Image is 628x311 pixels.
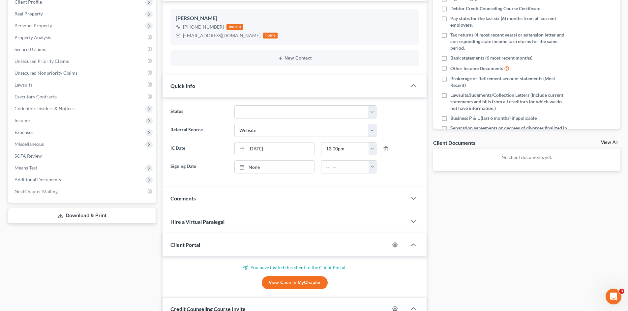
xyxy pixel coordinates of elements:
p: You have invited this client to the Client Portal. [170,264,419,271]
span: Miscellaneous [15,141,44,147]
input: -- : -- [321,143,369,155]
button: New Contact [176,56,413,61]
span: Pay stubs for the last six (6) months from all current employers. [450,15,568,28]
span: Separation agreements or decrees of divorces finalized in the past 2 years [450,125,568,138]
span: Codebtors Insiders & Notices [15,106,75,111]
span: SOFA Review [15,153,42,159]
span: Unsecured Priority Claims [15,58,69,64]
span: Personal Property [15,23,52,28]
label: Referral Source [167,124,231,137]
iframe: Intercom live chat [606,289,621,304]
span: Expenses [15,129,33,135]
input: -- : -- [321,161,369,173]
span: Debtor Credit Counseling Course Certificate [450,5,540,12]
a: Secured Claims [9,43,156,55]
span: Lawsuits [15,82,32,88]
span: Executory Contracts [15,94,57,99]
a: SOFA Review [9,150,156,162]
a: NextChapter Mailing [9,186,156,197]
a: View Case in MyChapter [262,276,328,289]
span: Bank statements (6 most recent months) [450,55,532,61]
span: Comments [170,195,196,201]
a: Unsecured Priority Claims [9,55,156,67]
span: Tax returns (4 most recent years) or extension letter and corresponding state income tax returns ... [450,32,568,51]
label: Status [167,105,231,118]
div: [PERSON_NAME] [176,14,413,22]
a: View All [601,140,617,145]
div: [PHONE_NUMBER] [183,24,224,30]
a: None [235,161,314,173]
span: Unsecured Nonpriority Claims [15,70,77,76]
span: Real Property [15,11,43,16]
span: Client Portal [170,242,200,248]
span: Secured Claims [15,46,46,52]
label: IC Date [167,142,231,155]
span: Quick Info [170,83,195,89]
span: Income [15,117,30,123]
span: 3 [619,289,624,294]
a: Download & Print [8,208,156,223]
a: [DATE] [235,143,314,155]
span: Lawsuits/Judgments/Collection Letters (Include current statements and bills from all creditors fo... [450,92,568,112]
a: Property Analysis [9,32,156,43]
div: mobile [226,24,243,30]
span: NextChapter Mailing [15,189,58,194]
span: Means Test [15,165,37,170]
span: Additional Documents [15,177,61,182]
div: home [263,33,278,39]
a: Executory Contracts [9,91,156,103]
a: Unsecured Nonpriority Claims [9,67,156,79]
a: Lawsuits [9,79,156,91]
p: No client documents yet. [438,154,615,161]
span: Brokerage or Retirement account statements (Most Recent) [450,75,568,89]
span: Property Analysis [15,35,51,40]
span: Hire a Virtual Paralegal [170,219,224,225]
span: Other Income Documents [450,65,503,72]
span: Business P & L (last 6 months) if applicable [450,115,537,121]
label: Signing Date [167,160,231,173]
div: [EMAIL_ADDRESS][DOMAIN_NAME] [183,32,260,39]
div: Client Documents [433,139,475,146]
